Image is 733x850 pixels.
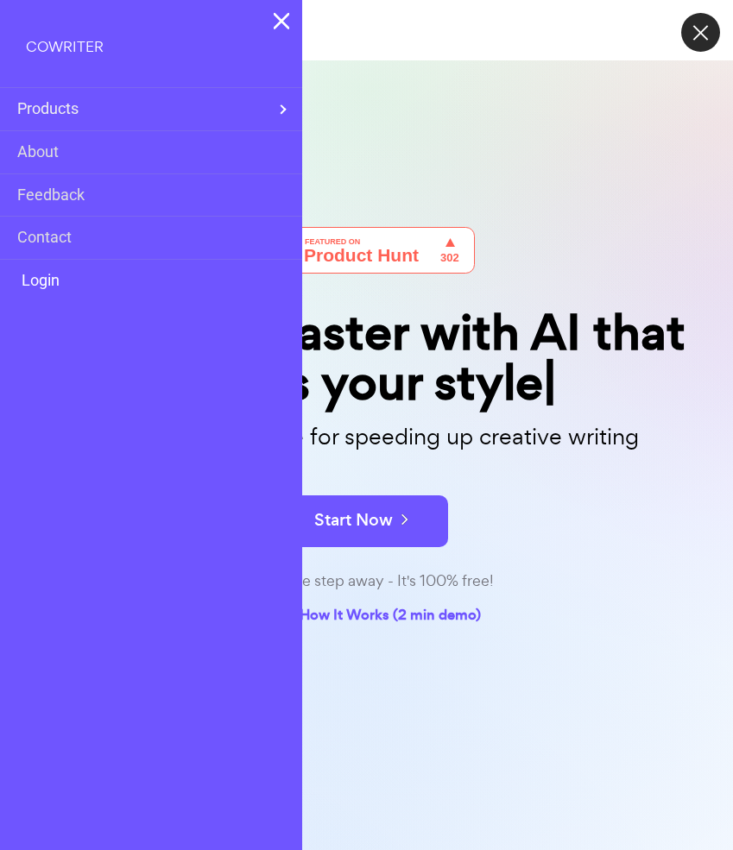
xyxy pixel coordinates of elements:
h6: COWRITER [26,39,104,54]
button: Start Now [275,495,448,547]
a: Contact [17,225,72,250]
a: About [17,140,59,165]
img: Cowriter - Your AI buddy for speeding up creative writing | Product Hunt [259,227,475,274]
a: Login [17,268,60,293]
a: 🎬 See How It Works (2 min demo) [252,603,481,630]
a: Feedback [17,183,85,208]
img: icon [274,12,290,29]
span: Products [17,97,272,122]
a: COWRITER [26,39,104,61]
